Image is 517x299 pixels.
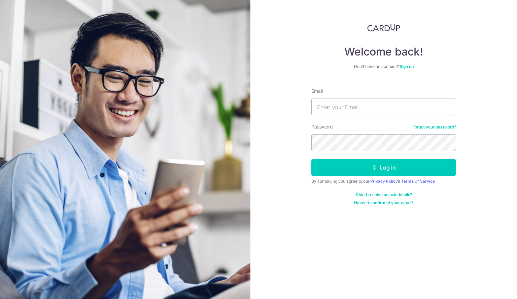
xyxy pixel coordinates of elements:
[370,179,398,184] a: Privacy Policy
[311,88,323,95] label: Email
[311,64,456,69] div: Don’t have an account?
[311,99,456,115] input: Enter your Email
[354,200,413,205] a: Haven't confirmed your email?
[356,192,412,197] a: Didn't receive unlock details?
[367,24,400,32] img: CardUp Logo
[311,123,333,130] label: Password
[311,45,456,59] h4: Welcome back!
[311,179,456,184] div: By continuing you agree to our &
[311,159,456,176] button: Log in
[401,179,435,184] a: Terms Of Service
[400,64,414,69] a: Sign up
[412,124,456,130] a: Forgot your password?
